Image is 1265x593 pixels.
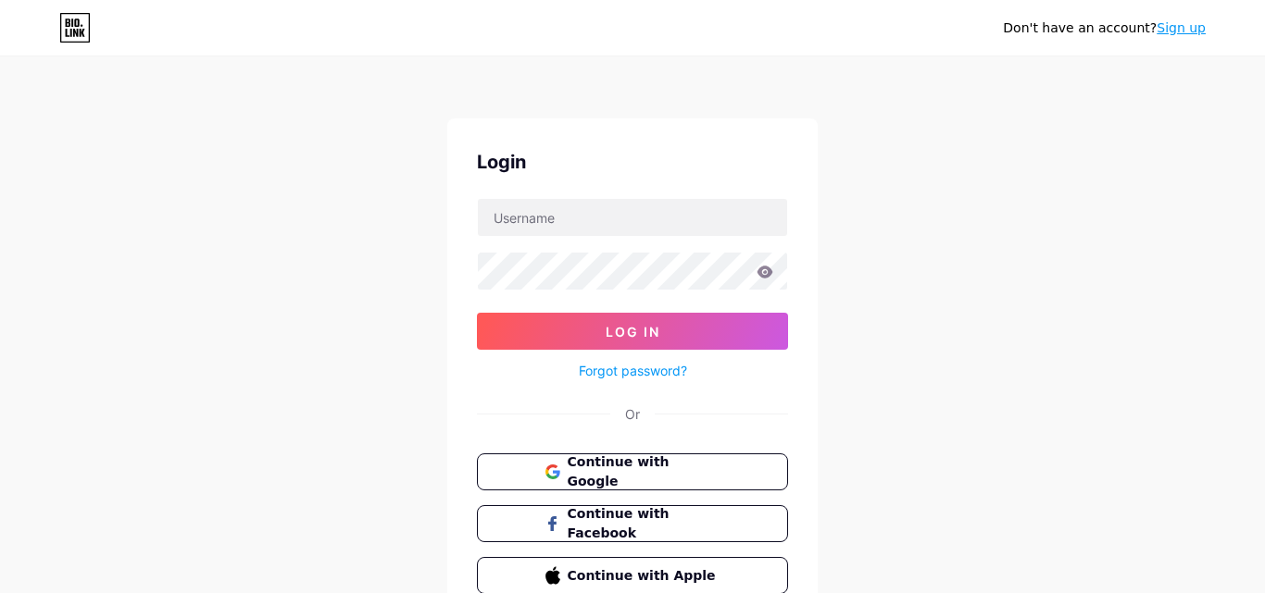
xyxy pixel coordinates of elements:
[477,148,788,176] div: Login
[478,199,787,236] input: Username
[625,404,640,424] div: Or
[568,566,720,586] span: Continue with Apple
[579,361,687,380] a: Forgot password?
[477,505,788,542] button: Continue with Facebook
[1157,20,1206,35] a: Sign up
[477,453,788,490] button: Continue with Google
[1003,19,1206,38] div: Don't have an account?
[606,324,660,340] span: Log In
[568,452,720,491] span: Continue with Google
[568,504,720,543] span: Continue with Facebook
[477,313,788,350] button: Log In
